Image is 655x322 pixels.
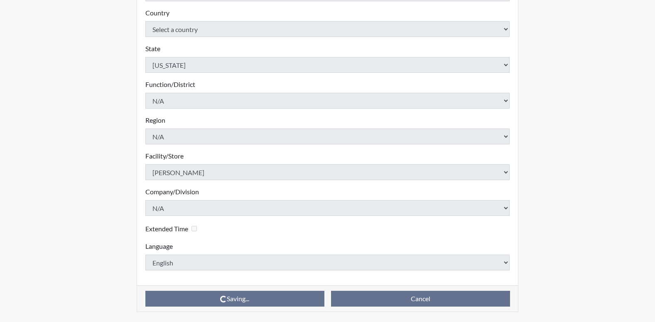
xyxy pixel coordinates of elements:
[145,291,324,307] button: Saving...
[145,151,184,161] label: Facility/Store
[145,115,165,125] label: Region
[145,44,160,54] label: State
[145,79,195,89] label: Function/District
[145,223,200,235] div: Checking this box will provide the interviewee with an accomodation of extra time to answer each ...
[145,187,199,197] label: Company/Division
[145,224,188,234] label: Extended Time
[331,291,510,307] button: Cancel
[145,8,169,18] label: Country
[145,241,173,251] label: Language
